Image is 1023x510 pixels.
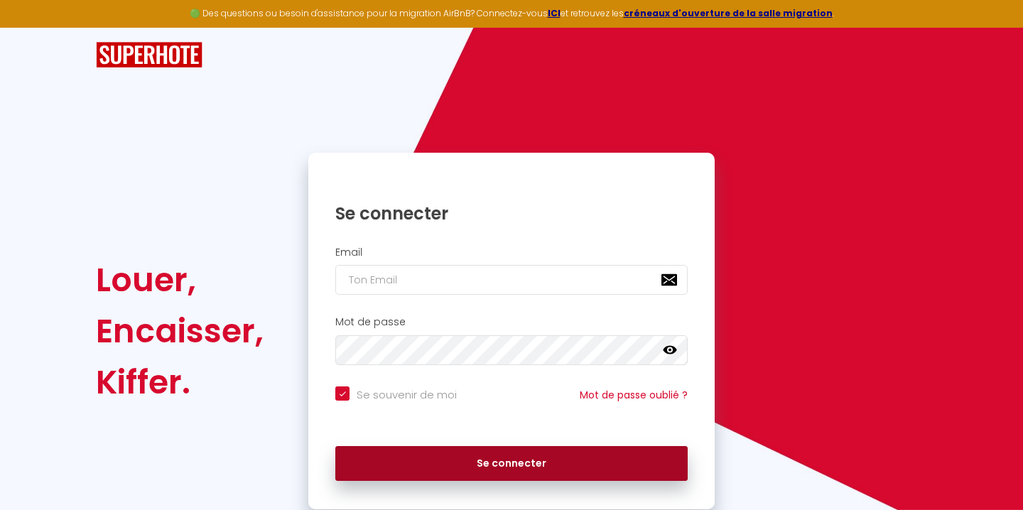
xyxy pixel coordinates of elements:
[580,388,688,402] a: Mot de passe oublié ?
[335,202,688,224] h1: Se connecter
[335,316,688,328] h2: Mot de passe
[624,7,833,19] a: créneaux d'ouverture de la salle migration
[335,446,688,482] button: Se connecter
[96,42,202,68] img: SuperHote logo
[96,305,264,357] div: Encaisser,
[548,7,561,19] a: ICI
[96,357,264,408] div: Kiffer.
[96,254,264,305] div: Louer,
[335,246,688,259] h2: Email
[335,265,688,295] input: Ton Email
